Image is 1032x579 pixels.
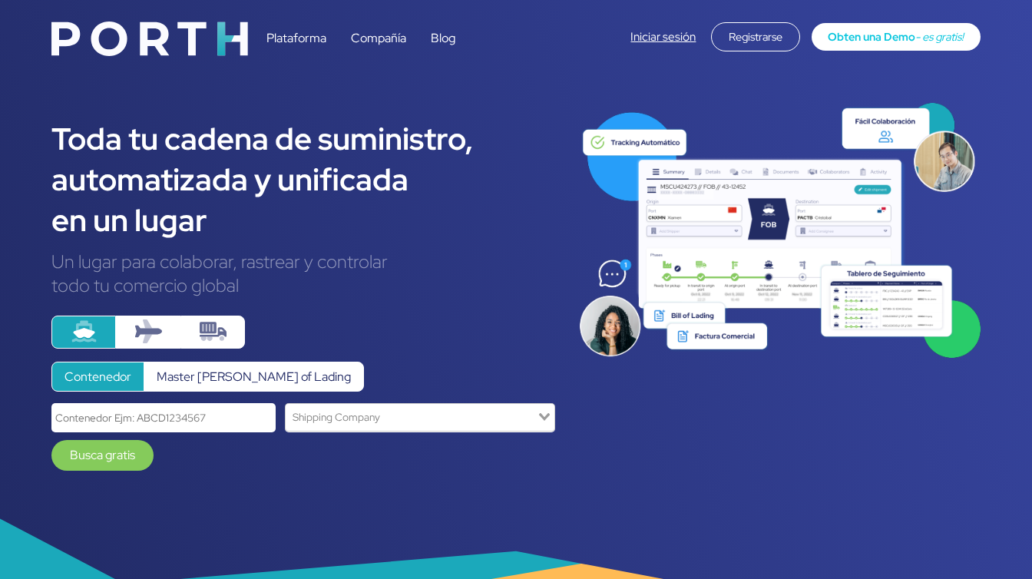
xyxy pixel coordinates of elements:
input: Contenedor Ejm: ABCD1234567 [51,403,276,432]
div: en un lugar [51,200,555,240]
img: truck-container.svg [200,318,227,345]
span: Obten una Demo [828,29,915,44]
label: Contenedor [51,362,144,392]
img: ship.svg [71,318,98,345]
a: Iniciar sesión [630,29,696,45]
div: Toda tu cadena de suministro, [51,118,555,159]
input: Search for option [287,407,535,428]
a: Registrarse [711,28,799,45]
span: - es gratis! [915,29,964,44]
label: Master [PERSON_NAME] of Lading [144,362,364,392]
img: plane.svg [135,318,162,345]
div: todo tu comercio global [51,273,555,297]
a: Blog [431,30,455,46]
a: Obten una Demo- es gratis! [812,23,981,51]
a: Compañía [351,30,406,46]
div: Search for option [285,403,555,432]
a: Plataforma [266,30,326,46]
div: automatizada y unificada [51,159,555,200]
div: Registrarse [711,22,799,51]
div: Un lugar para colaborar, rastrear y controlar [51,250,555,273]
a: Busca gratis [51,440,154,471]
